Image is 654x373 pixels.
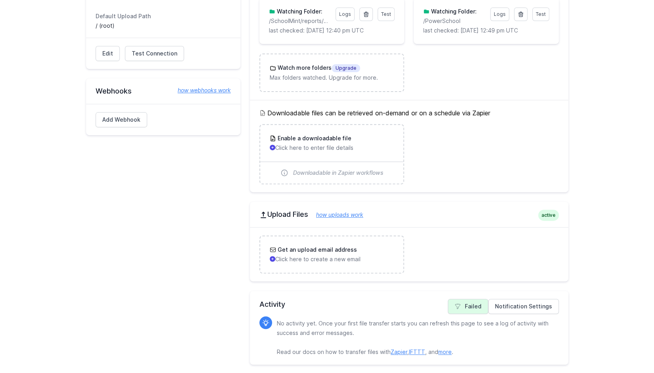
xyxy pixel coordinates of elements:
iframe: Drift Widget Chat Controller [614,333,644,363]
h2: Activity [259,299,559,310]
a: Zapier [391,348,407,355]
a: Test [378,8,395,21]
span: Test [536,11,546,17]
span: Test Connection [132,50,177,57]
h3: Watch more folders [276,64,360,72]
a: Add Webhook [96,112,147,127]
a: more [438,348,452,355]
a: Edit [96,46,120,61]
dd: / (root) [96,22,231,30]
a: Notification Settings [488,299,559,314]
h2: Webhooks [96,86,231,96]
a: Failed [448,299,488,314]
p: /PowerSchool [423,17,485,25]
a: Logs [490,8,509,21]
p: Max folders watched. Upgrade for more. [270,74,394,82]
p: /SchoolMint/reports/Cupp_Bobby_2202576 [269,17,331,25]
p: last checked: [DATE] 12:40 pm UTC [269,27,395,34]
a: Test Connection [125,46,184,61]
p: Click here to create a new email [270,255,394,263]
h3: Watching Folder: [275,8,322,15]
a: how uploads work [308,211,363,218]
h2: Upload Files [259,210,559,219]
a: Logs [336,8,355,21]
span: Test [381,11,391,17]
h3: Get an upload email address [276,246,357,254]
h3: Enable a downloadable file [276,134,351,142]
a: Enable a downloadable file Click here to enter file details Downloadable in Zapier workflows [260,125,403,184]
h5: Downloadable files can be retrieved on-demand or on a schedule via Zapier [259,108,559,118]
p: last checked: [DATE] 12:49 pm UTC [423,27,549,34]
a: Get an upload email address Click here to create a new email [260,236,403,273]
a: Test [532,8,549,21]
h3: Watching Folder: [430,8,477,15]
span: Upgrade [332,64,360,72]
a: Watch more foldersUpgrade Max folders watched. Upgrade for more. [260,54,403,91]
a: IFTTT [409,348,425,355]
a: how webhooks work [170,86,231,94]
span: active [538,210,559,221]
dt: Default Upload Path [96,12,231,20]
p: No activity yet. Once your first file transfer starts you can refresh this page to see a log of a... [277,319,552,357]
p: Click here to enter file details [270,144,394,152]
span: Downloadable in Zapier workflows [293,169,384,177]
